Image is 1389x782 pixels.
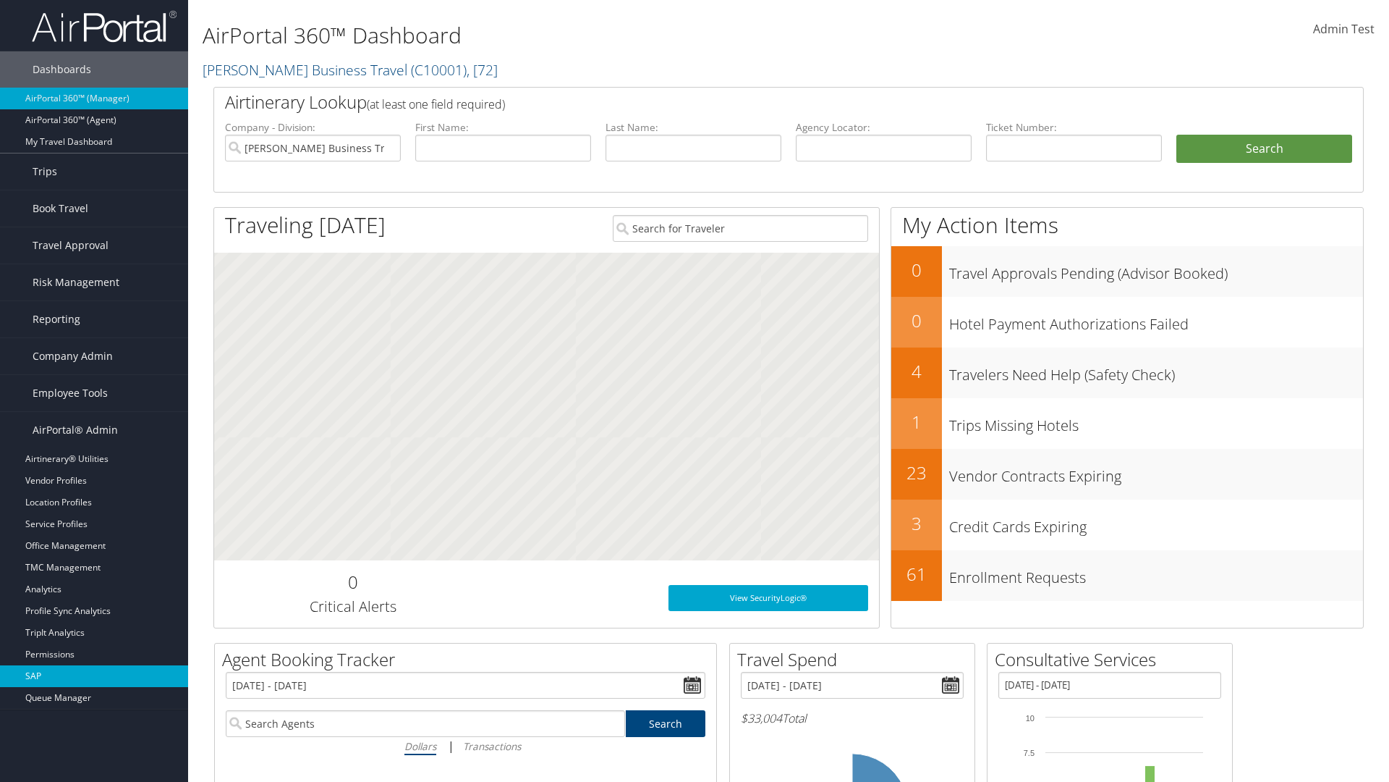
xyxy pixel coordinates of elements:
span: Dashboards [33,51,91,88]
h2: 0 [891,258,942,282]
h3: Hotel Payment Authorizations Failed [949,307,1363,335]
span: Travel Approval [33,227,109,264]
a: 0Travel Approvals Pending (Advisor Booked) [891,246,1363,297]
h2: 0 [225,570,480,594]
h2: 1 [891,410,942,434]
h3: Credit Cards Expiring [949,510,1363,537]
span: Book Travel [33,190,88,227]
a: Admin Test [1313,7,1375,52]
a: 61Enrollment Requests [891,550,1363,601]
div: | [226,737,705,755]
a: 23Vendor Contracts Expiring [891,449,1363,500]
h3: Vendor Contracts Expiring [949,459,1363,487]
h2: Travel Spend [737,647,974,672]
a: 3Credit Cards Expiring [891,500,1363,550]
a: 1Trips Missing Hotels [891,398,1363,449]
span: Risk Management [33,264,119,300]
h2: 4 [891,359,942,384]
span: ( C10001 ) [411,60,467,80]
h3: Enrollment Requests [949,560,1363,588]
h2: Airtinerary Lookup [225,90,1257,114]
span: Company Admin [33,338,113,374]
h3: Critical Alerts [225,597,480,617]
h3: Trips Missing Hotels [949,408,1363,436]
h1: My Action Items [891,210,1363,240]
i: Dollars [404,739,436,753]
span: $33,004 [741,710,782,726]
label: Ticket Number: [986,120,1162,135]
h2: 61 [891,562,942,586]
button: Search [1176,135,1352,164]
a: 4Travelers Need Help (Safety Check) [891,348,1363,398]
label: Agency Locator: [796,120,972,135]
label: First Name: [415,120,591,135]
h2: 3 [891,511,942,536]
span: Trips [33,154,57,190]
img: airportal-logo.png [32,9,177,43]
a: 0Hotel Payment Authorizations Failed [891,297,1363,348]
h3: Travel Approvals Pending (Advisor Booked) [949,256,1363,284]
h1: AirPortal 360™ Dashboard [203,20,984,51]
label: Company - Division: [225,120,401,135]
label: Last Name: [606,120,781,135]
tspan: 10 [1026,714,1035,723]
input: Search Agents [226,710,625,737]
h3: Travelers Need Help (Safety Check) [949,358,1363,385]
a: View SecurityLogic® [668,585,868,611]
h2: Consultative Services [995,647,1232,672]
span: Reporting [33,301,80,337]
span: Admin Test [1313,21,1375,37]
input: Search for Traveler [613,215,868,242]
span: AirPortal® Admin [33,412,118,448]
span: (at least one field required) [367,96,505,112]
span: Employee Tools [33,375,108,411]
a: [PERSON_NAME] Business Travel [203,60,498,80]
a: Search [626,710,706,737]
h2: 0 [891,308,942,333]
tspan: 7.5 [1024,749,1035,757]
h2: Agent Booking Tracker [222,647,716,672]
h1: Traveling [DATE] [225,210,386,240]
span: , [ 72 ] [467,60,498,80]
h2: 23 [891,461,942,485]
i: Transactions [463,739,521,753]
h6: Total [741,710,964,726]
